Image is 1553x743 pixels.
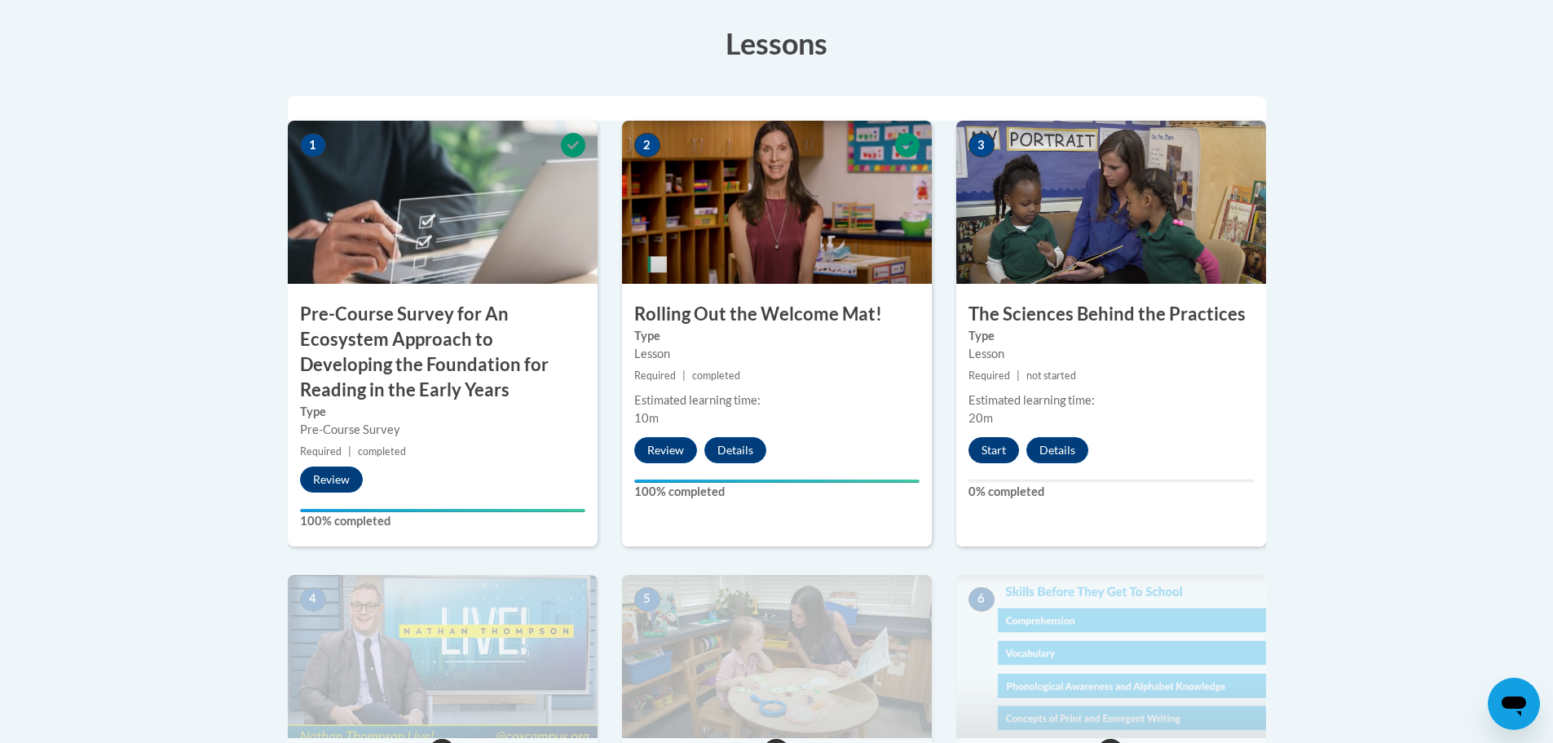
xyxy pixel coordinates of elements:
span: 4 [300,587,326,612]
img: Course Image [956,575,1266,738]
div: Your progress [634,480,920,483]
button: Details [704,437,766,463]
span: Required [968,369,1010,382]
img: Course Image [622,121,932,284]
button: Review [634,437,697,463]
span: | [682,369,686,382]
h3: The Sciences Behind the Practices [956,302,1266,327]
span: 10m [634,411,659,425]
img: Course Image [956,121,1266,284]
label: Type [968,327,1254,345]
label: 100% completed [634,483,920,501]
label: 0% completed [968,483,1254,501]
iframe: Button to launch messaging window [1488,678,1540,730]
div: Lesson [968,345,1254,363]
span: 1 [300,133,326,157]
span: not started [1026,369,1076,382]
label: Type [634,327,920,345]
button: Details [1026,437,1088,463]
div: Lesson [634,345,920,363]
span: | [348,445,351,458]
span: 2 [634,133,660,157]
label: 100% completed [300,512,585,530]
img: Course Image [288,121,598,284]
span: | [1017,369,1020,382]
button: Start [968,437,1019,463]
div: Your progress [300,509,585,512]
label: Type [300,403,585,421]
h3: Rolling Out the Welcome Mat! [622,302,932,327]
img: Course Image [288,575,598,738]
img: Course Image [622,575,932,738]
span: 6 [968,587,995,612]
div: Estimated learning time: [968,391,1254,409]
div: Pre-Course Survey [300,421,585,439]
span: 5 [634,587,660,612]
span: Required [634,369,676,382]
span: Required [300,445,342,458]
button: Review [300,467,363,493]
span: completed [358,445,406,458]
h3: Pre-Course Survey for An Ecosystem Approach to Developing the Foundation for Reading in the Early... [288,302,598,402]
span: completed [692,369,740,382]
div: Estimated learning time: [634,391,920,409]
h3: Lessons [288,23,1266,64]
span: 3 [968,133,995,157]
span: 20m [968,411,993,425]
